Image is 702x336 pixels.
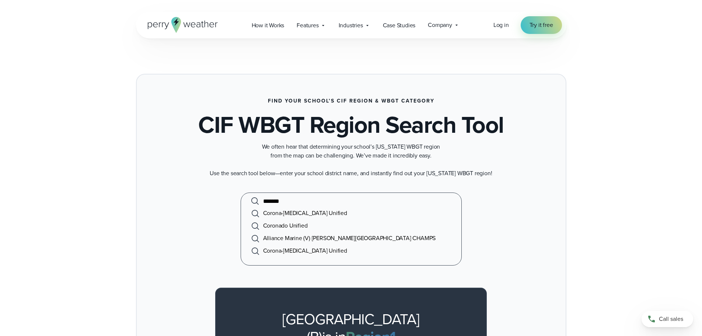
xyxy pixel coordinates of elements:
a: Try it free [521,16,562,34]
li: Corona-[MEDICAL_DATA] Unified [250,207,453,219]
a: Case Studies [377,18,422,33]
li: Coronado Unified [250,219,453,232]
span: Company [428,21,452,30]
span: Case Studies [383,21,416,30]
a: Log in [493,21,509,30]
span: Call sales [659,315,683,323]
p: Use the search tool below—enter your school district name, and instantly find out your [US_STATE]... [204,169,499,178]
li: Alliance Marine (V) [PERSON_NAME][GEOGRAPHIC_DATA] CHAMPS [250,232,453,245]
span: How it Works [252,21,284,30]
span: Industries [339,21,363,30]
h3: Find Your School’s CIF Region & WBGT Category [268,98,434,104]
li: Corona-[MEDICAL_DATA] Unified [250,245,453,257]
span: Try it free [530,21,553,30]
a: Call sales [642,311,693,327]
a: How it Works [245,18,291,33]
p: We often hear that determining your school’s [US_STATE] WBGT region from the map can be challengi... [204,142,499,160]
h1: CIF WBGT Region Search Tool [198,113,504,136]
span: Features [297,21,318,30]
